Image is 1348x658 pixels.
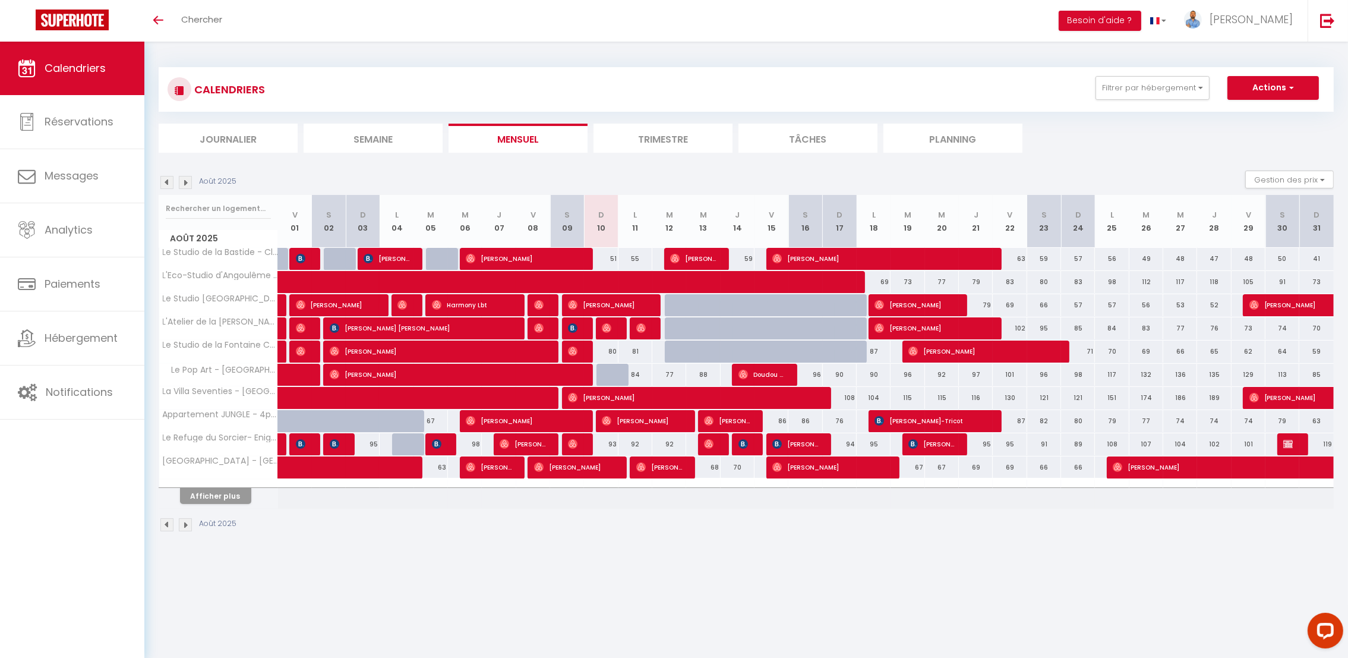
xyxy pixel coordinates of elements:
span: Le Refuge du Sorcier- Enigme & Magie [161,433,280,442]
span: [PERSON_NAME] [330,433,341,455]
div: 107 [1129,433,1163,455]
span: [PERSON_NAME] [397,294,409,316]
div: 87 [857,341,891,363]
span: [PERSON_NAME] [908,340,1057,363]
div: 132 [1129,364,1163,386]
div: 63 [1299,410,1334,432]
span: [PERSON_NAME] [1249,294,1331,316]
span: [PERSON_NAME] [296,294,376,316]
abbr: L [1110,209,1114,221]
button: Afficher plus [180,488,251,504]
div: 64 [1265,341,1299,363]
span: Réservations [45,114,113,129]
div: 102 [993,317,1027,339]
div: 95 [1027,317,1061,339]
abbr: M [1177,209,1184,221]
div: 86 [754,410,788,432]
div: 66 [1027,456,1061,478]
span: [PERSON_NAME] [875,317,989,339]
p: Août 2025 [199,176,236,187]
span: [PERSON_NAME] [875,294,955,316]
div: 119 [1299,433,1334,455]
div: 41 [1299,248,1334,270]
div: 92 [652,433,686,455]
span: [PERSON_NAME] [908,433,954,455]
div: 130 [993,387,1027,409]
span: B Ragas [534,294,545,316]
li: Mensuel [449,124,588,153]
span: [PERSON_NAME]-Innocents [PERSON_NAME] [466,456,512,478]
abbr: D [1075,209,1081,221]
button: Filtrer par hébergement [1096,76,1210,100]
div: 151 [1095,387,1129,409]
div: 116 [959,387,993,409]
div: 121 [1061,387,1095,409]
abbr: D [836,209,842,221]
th: 19 [891,195,924,248]
div: 95 [346,433,380,455]
th: 25 [1095,195,1129,248]
div: 101 [1232,433,1265,455]
div: 57 [1061,248,1095,270]
div: 90 [857,364,891,386]
div: 83 [1129,317,1163,339]
div: 104 [1163,433,1197,455]
div: 48 [1163,248,1197,270]
th: 07 [482,195,516,248]
div: 63 [414,456,448,478]
span: L'Atelier de la [PERSON_NAME] [161,317,280,326]
abbr: L [872,209,876,221]
span: [PERSON_NAME] [602,317,613,339]
div: 95 [993,433,1027,455]
span: [PERSON_NAME] [568,340,579,363]
abbr: D [1314,209,1319,221]
div: 70 [1299,317,1334,339]
abbr: V [292,209,298,221]
div: 90 [823,364,857,386]
div: 86 [788,410,822,432]
div: 112 [1129,271,1163,293]
span: [PERSON_NAME] [534,317,545,339]
span: [PERSON_NAME] [500,433,545,455]
div: 102 [1197,433,1231,455]
div: 77 [652,364,686,386]
div: 74 [1163,410,1197,432]
th: 14 [721,195,754,248]
span: [PERSON_NAME] [466,410,580,432]
div: 98 [1061,364,1095,386]
span: Le Studio de la Fontaine Chaude - Classé 2 * - Dax [161,341,280,350]
span: Chercher [181,13,222,26]
abbr: M [700,209,707,221]
div: 105 [1232,271,1265,293]
div: 70 [721,456,754,478]
abbr: S [1041,209,1047,221]
div: 189 [1197,387,1231,409]
span: [PERSON_NAME] [534,456,614,478]
th: 13 [686,195,720,248]
abbr: M [904,209,911,221]
div: 76 [1197,317,1231,339]
div: 97 [959,364,993,386]
div: 66 [1061,456,1095,478]
a: [PERSON_NAME] [278,433,284,456]
span: [PERSON_NAME] [330,340,548,363]
div: 81 [618,341,652,363]
span: [PERSON_NAME]-Tricot [875,410,989,432]
div: 79 [959,271,993,293]
div: 68 [686,456,720,478]
h3: CALENDRIERS [191,76,265,103]
li: Semaine [304,124,443,153]
div: 70 [1095,341,1129,363]
span: Août 2025 [159,230,277,247]
div: 108 [823,387,857,409]
div: 186 [1163,387,1197,409]
span: [PERSON_NAME] [364,247,409,270]
abbr: D [598,209,604,221]
abbr: M [427,209,434,221]
abbr: S [1280,209,1285,221]
div: 79 [1265,410,1299,432]
div: 92 [618,433,652,455]
div: 174 [1129,387,1163,409]
div: 91 [1265,271,1299,293]
div: 89 [1061,433,1095,455]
